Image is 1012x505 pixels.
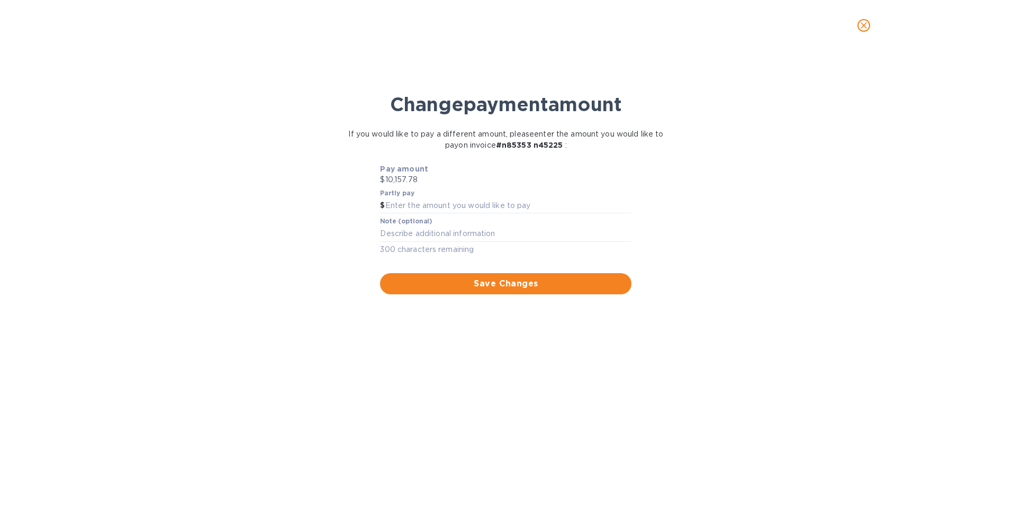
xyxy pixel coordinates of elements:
span: Save Changes [388,277,623,290]
button: Save Changes [380,273,631,294]
label: Partly pay [380,190,415,196]
button: close [851,13,877,38]
b: Change payment amount [390,93,622,116]
b: # n85353 n45225 [496,141,563,149]
b: Pay amount [380,165,428,173]
p: 300 characters remaining [380,244,631,256]
div: $ [380,198,385,214]
p: If you would like to pay a different amount, please enter the amount you would like to pay on inv... [348,129,664,151]
label: Note (optional) [380,219,432,225]
p: $10,157.78 [380,174,631,185]
input: Enter the amount you would like to pay [385,198,632,214]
